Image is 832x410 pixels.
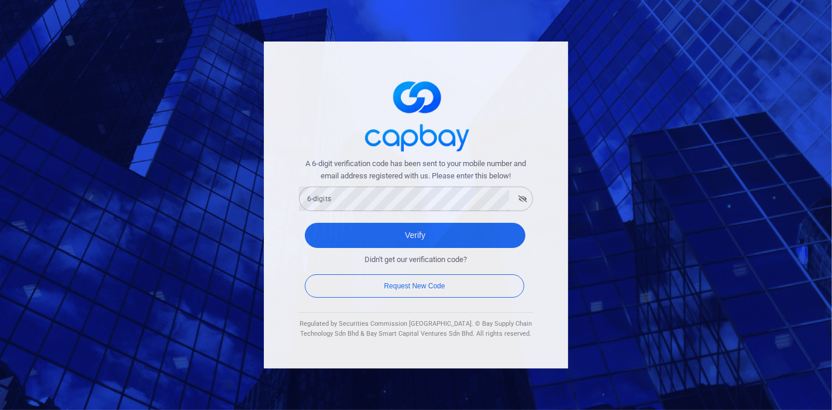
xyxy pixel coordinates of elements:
[365,254,467,266] span: Didn't get our verification code?
[299,319,533,339] div: Regulated by Securities Commission [GEOGRAPHIC_DATA]. © Bay Supply Chain Technology Sdn Bhd & Bay...
[305,274,524,298] button: Request New Code
[305,223,525,248] button: Verify
[357,71,475,158] img: logo
[299,158,533,182] span: A 6-digit verification code has been sent to your mobile number and email address registered with...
